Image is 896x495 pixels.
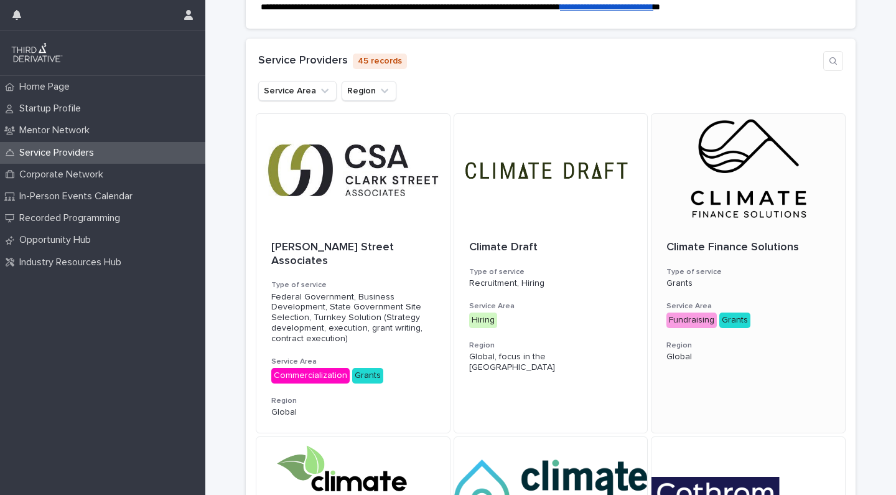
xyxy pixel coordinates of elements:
[271,357,435,367] h3: Service Area
[14,147,104,159] p: Service Providers
[258,54,348,68] h1: Service Providers
[14,103,91,115] p: Startup Profile
[719,313,750,328] div: Grants
[666,241,830,255] p: Climate Finance Solutions
[651,113,846,433] a: Climate Finance SolutionsType of serviceGrantsService AreaFundraisingGrantsRegionGlobal
[258,81,337,101] button: Service Area
[666,313,717,328] div: Fundraising
[271,292,435,344] p: Federal Government, Business Development, State Government Site Selection, Turnkey Solution (Stra...
[14,191,142,202] p: In-Person Events Calendar
[469,241,633,255] p: Climate Draft
[14,234,101,246] p: Opportunity Hub
[271,396,435,406] h3: Region
[342,81,396,101] button: Region
[666,278,830,289] p: Grants
[469,301,633,311] h3: Service Area
[353,54,407,69] p: 45 records
[469,352,633,373] p: Global, focus in the [GEOGRAPHIC_DATA]
[14,212,130,224] p: Recorded Programming
[454,113,648,433] a: Climate DraftType of serviceRecruitment, HiringService AreaHiringRegionGlobal, focus in the [GEOG...
[14,169,113,181] p: Corporate Network
[666,267,830,277] h3: Type of service
[666,341,830,351] h3: Region
[271,280,435,290] h3: Type of service
[469,341,633,351] h3: Region
[666,352,830,362] p: Global
[14,257,131,268] p: Industry Resources Hub
[14,125,100,136] p: Mentor Network
[271,241,435,268] p: [PERSON_NAME] Street Associates
[14,81,80,93] p: Home Page
[469,267,633,277] h3: Type of service
[666,301,830,311] h3: Service Area
[271,368,350,384] div: Commercialization
[271,407,435,418] p: Global
[256,113,450,433] a: [PERSON_NAME] Street AssociatesType of serviceFederal Government, Business Development, State Gov...
[469,313,497,328] div: Hiring
[469,278,633,289] p: Recruitment, Hiring
[10,40,64,65] img: q0dI35fxT46jIlCv2fcp
[352,368,383,384] div: Grants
